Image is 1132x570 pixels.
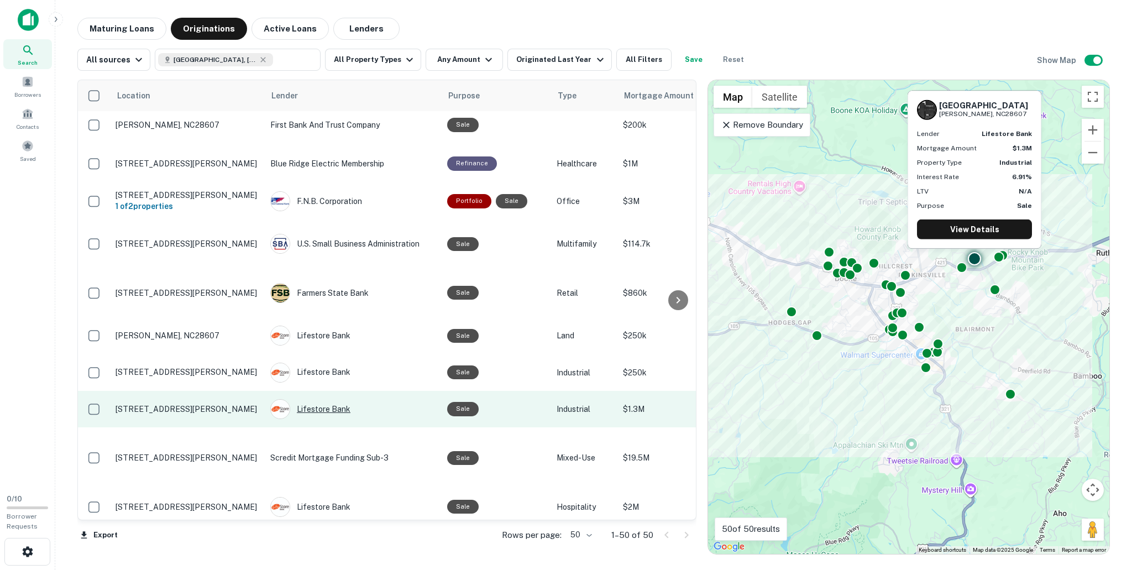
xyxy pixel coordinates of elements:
[325,49,421,71] button: All Property Types
[611,529,653,542] p: 1–50 of 50
[558,89,591,102] span: Type
[77,18,166,40] button: Maturing Loans
[251,18,329,40] button: Active Loans
[716,49,751,71] button: Reset
[939,109,1028,119] p: [PERSON_NAME], NC28607
[447,118,479,132] div: Sale
[917,172,959,182] p: Interest Rate
[270,119,436,131] p: First Bank And Trust Company
[982,130,1032,138] strong: lifestore bank
[116,239,259,249] p: [STREET_ADDRESS][PERSON_NAME]
[1040,547,1055,553] a: Terms
[1037,54,1078,66] h6: Show Map
[447,402,479,416] div: Sale
[917,186,929,196] p: LTV
[116,200,259,212] h6: 1 of 2 properties
[3,39,52,69] a: Search
[270,497,436,517] div: Lifestore Bank
[551,80,617,111] th: Type
[447,286,479,300] div: Sale
[77,527,120,543] button: Export
[917,129,940,139] p: Lender
[270,363,436,383] div: Lifestore Bank
[623,119,733,131] p: $200k
[14,90,41,99] span: Borrowers
[333,18,400,40] button: Lenders
[711,540,747,554] img: Google
[270,452,436,464] p: Scredit Mortgage Funding Sub-3
[557,238,612,250] p: Multifamily
[1012,173,1032,181] strong: 6.91%
[448,89,494,102] span: Purpose
[676,49,711,71] button: Save your search to get updates of matches that match your search criteria.
[271,498,290,516] img: picture
[18,58,38,67] span: Search
[557,287,612,299] p: Retail
[507,49,611,71] button: Originated Last Year
[1082,479,1104,501] button: Map camera controls
[623,158,733,170] p: $1M
[447,500,479,514] div: Sale
[270,283,436,303] div: Farmers State Bank
[77,49,150,71] button: All sources
[116,367,259,377] p: [STREET_ADDRESS][PERSON_NAME]
[722,522,780,536] p: 50 of 50 results
[271,234,290,253] img: picture
[117,89,165,102] span: Location
[18,9,39,31] img: capitalize-icon.png
[20,154,36,163] span: Saved
[271,363,290,382] img: picture
[1062,547,1106,553] a: Report a map error
[714,86,752,108] button: Show street map
[623,367,733,379] p: $250k
[116,288,259,298] p: [STREET_ADDRESS][PERSON_NAME]
[442,80,551,111] th: Purpose
[557,367,612,379] p: Industrial
[617,80,739,111] th: Mortgage Amount
[502,529,562,542] p: Rows per page:
[1082,86,1104,108] button: Toggle fullscreen view
[270,158,436,170] p: Blue Ridge Electric Membership
[973,547,1033,553] span: Map data ©2025 Google
[174,55,256,65] span: [GEOGRAPHIC_DATA], [GEOGRAPHIC_DATA], [GEOGRAPHIC_DATA]
[557,158,612,170] p: Healthcare
[271,326,290,345] img: picture
[1077,482,1132,535] div: Chat Widget
[116,453,259,463] p: [STREET_ADDRESS][PERSON_NAME]
[623,330,733,342] p: $250k
[271,284,290,302] img: picture
[271,400,290,419] img: picture
[566,527,594,543] div: 50
[7,495,22,503] span: 0 / 10
[116,190,259,200] p: [STREET_ADDRESS][PERSON_NAME]
[752,86,807,108] button: Show satellite imagery
[711,540,747,554] a: Open this area in Google Maps (opens a new window)
[447,365,479,379] div: Sale
[270,399,436,419] div: Lifestore Bank
[919,546,966,554] button: Keyboard shortcuts
[616,49,672,71] button: All Filters
[917,143,977,153] p: Mortgage Amount
[265,80,442,111] th: Lender
[447,329,479,343] div: Sale
[7,513,38,530] span: Borrower Requests
[1017,202,1032,210] strong: Sale
[999,159,1032,166] strong: Industrial
[426,49,503,71] button: Any Amount
[1082,142,1104,164] button: Zoom out
[86,53,145,66] div: All sources
[116,120,259,130] p: [PERSON_NAME], NC28607
[447,194,491,208] div: This is a portfolio loan with 2 properties
[3,135,52,165] div: Saved
[3,71,52,101] a: Borrowers
[271,89,298,102] span: Lender
[447,156,497,170] div: This loan purpose was for refinancing
[708,80,1109,554] div: 0 0
[116,159,259,169] p: [STREET_ADDRESS][PERSON_NAME]
[917,201,944,211] p: Purpose
[623,403,733,415] p: $1.3M
[270,191,436,211] div: F.n.b. Corporation
[3,103,52,133] div: Contacts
